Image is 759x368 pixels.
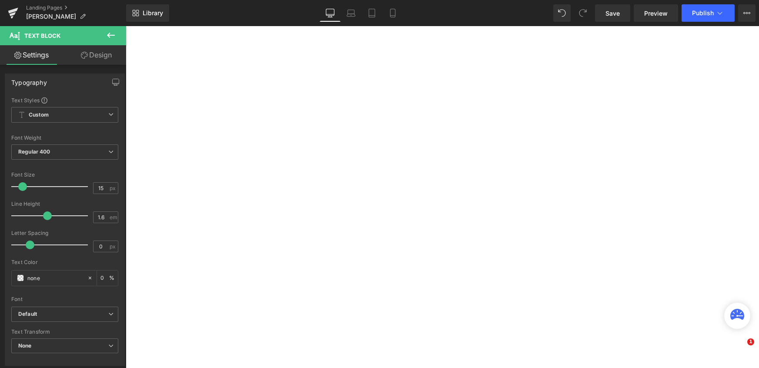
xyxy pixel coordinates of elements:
[605,9,620,18] span: Save
[11,74,47,86] div: Typography
[18,148,50,155] b: Regular 400
[11,172,118,178] div: Font Size
[110,244,117,249] span: px
[27,273,83,283] input: Color
[320,4,341,22] a: Desktop
[644,9,668,18] span: Preview
[11,201,118,207] div: Line Height
[634,4,678,22] a: Preview
[11,259,118,265] div: Text Color
[110,185,117,191] span: px
[361,4,382,22] a: Tablet
[747,338,754,345] span: 1
[126,4,169,22] a: New Library
[26,13,76,20] span: [PERSON_NAME]
[18,311,37,318] i: Default
[729,338,750,359] iframe: Intercom live chat
[143,9,163,17] span: Library
[11,135,118,141] div: Font Weight
[682,4,735,22] button: Publish
[11,230,118,236] div: Letter Spacing
[738,4,756,22] button: More
[29,111,49,119] b: Custom
[65,45,128,65] a: Design
[574,4,592,22] button: Redo
[110,214,117,220] span: em
[26,4,126,11] a: Landing Pages
[341,4,361,22] a: Laptop
[97,271,118,286] div: %
[553,4,571,22] button: Undo
[11,329,118,335] div: Text Transform
[382,4,403,22] a: Mobile
[11,97,118,104] div: Text Styles
[11,296,118,302] div: Font
[24,32,60,39] span: Text Block
[692,10,714,17] span: Publish
[18,342,32,349] b: None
